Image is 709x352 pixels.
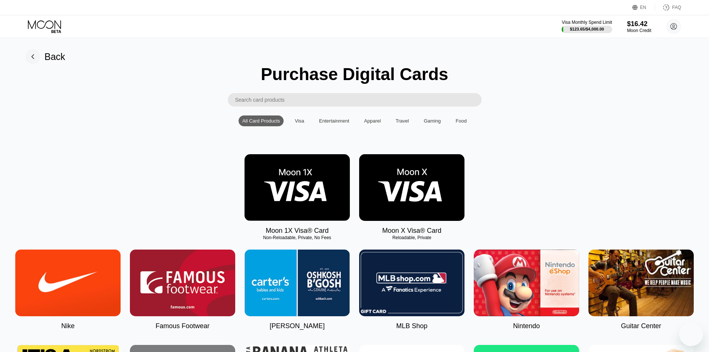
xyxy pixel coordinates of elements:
div: Visa Monthly Spend Limit$123.65/$4,000.00 [562,20,612,33]
iframe: Button to launch messaging window [679,322,703,346]
div: Food [456,118,467,124]
div: Purchase Digital Cards [261,64,448,84]
div: FAQ [672,5,681,10]
div: Moon Credit [627,28,651,33]
div: All Card Products [239,115,284,126]
div: Travel [396,118,409,124]
div: Reloadable, Private [359,235,464,240]
div: Entertainment [315,115,353,126]
div: Visa Monthly Spend Limit [562,20,612,25]
div: $16.42Moon Credit [627,20,651,33]
div: Apparel [364,118,381,124]
div: Famous Footwear [156,322,210,330]
div: Travel [392,115,413,126]
div: Visa [291,115,308,126]
div: Visa [295,118,304,124]
div: Gaming [424,118,441,124]
div: Guitar Center [621,322,661,330]
div: Apparel [360,115,384,126]
div: Moon X Visa® Card [382,227,441,235]
div: All Card Products [242,118,280,124]
div: $123.65 / $4,000.00 [570,27,604,31]
div: EN [640,5,646,10]
div: Back [45,51,66,62]
div: $16.42 [627,20,651,28]
div: FAQ [655,4,681,11]
div: EN [632,4,655,11]
div: Moon 1X Visa® Card [266,227,329,235]
div: Non-Reloadable, Private, No Fees [245,235,350,240]
div: Nintendo [513,322,540,330]
div: Back [25,49,66,64]
div: MLB Shop [396,322,427,330]
input: Search card products [235,93,482,107]
div: Entertainment [319,118,349,124]
div: Nike [61,322,74,330]
div: [PERSON_NAME] [269,322,325,330]
div: Gaming [420,115,445,126]
div: Food [452,115,470,126]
